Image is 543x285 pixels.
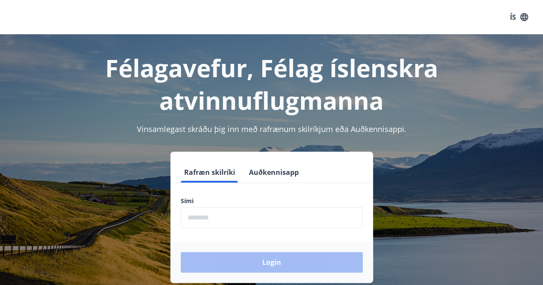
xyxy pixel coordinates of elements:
[181,162,239,183] button: Rafræn skilríki
[10,51,533,117] h1: Félagavefur, Félag íslenskra atvinnuflugmanna
[181,197,363,205] label: Sími
[246,162,302,183] button: Auðkennisapp
[505,9,533,25] button: ÍS
[137,124,406,134] span: Vinsamlegast skráðu þig inn með rafrænum skilríkjum eða Auðkennisappi.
